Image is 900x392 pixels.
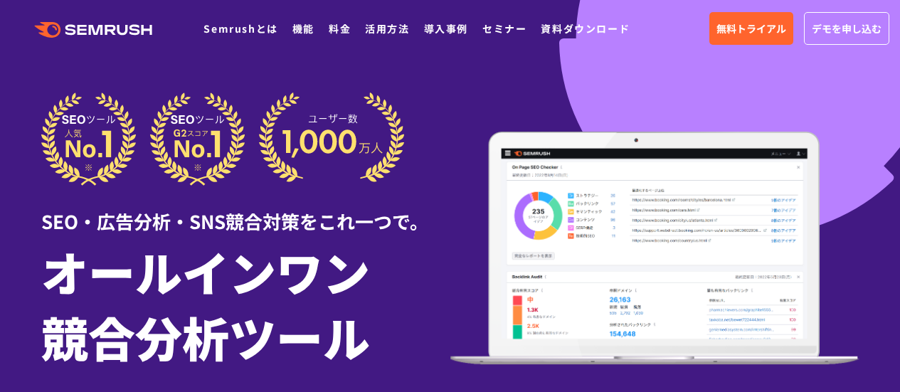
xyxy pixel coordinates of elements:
span: デモを申し込む [812,21,882,36]
a: セミナー [482,21,526,36]
a: 活用方法 [365,21,409,36]
a: 導入事例 [424,21,468,36]
a: Semrushとは [203,21,277,36]
a: 料金 [329,21,351,36]
div: SEO・広告分析・SNS競合対策をこれ一つで。 [41,186,450,235]
a: 資料ダウンロード [541,21,630,36]
a: 機能 [292,21,314,36]
h1: オールインワン 競合分析ツール [41,238,450,369]
span: 無料トライアル [716,21,786,36]
a: デモを申し込む [804,12,889,45]
a: 無料トライアル [709,12,793,45]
